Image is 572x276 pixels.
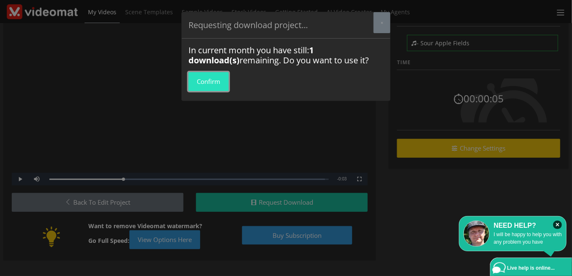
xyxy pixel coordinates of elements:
a: Live help is online... [492,260,572,276]
div: NEED HELP? [464,221,562,231]
span: I will be happy to help you with any problem you have [494,232,562,245]
span: Live help is online... [507,265,555,271]
strong: 1 download(s) [188,44,314,66]
button: Close [374,12,390,33]
button: Confirm [188,72,229,91]
span: × [381,19,383,26]
h5: In current month you have still: remaining. Do you want to use it? [188,45,384,65]
i: Close [553,221,562,229]
h5: Requesting download project... [188,19,308,31]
